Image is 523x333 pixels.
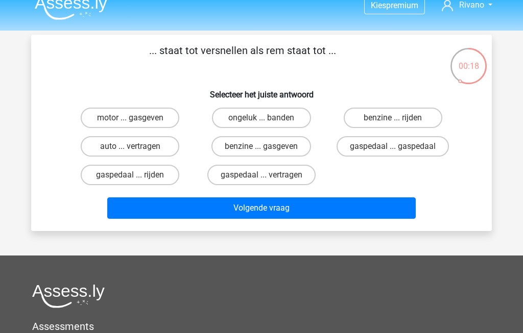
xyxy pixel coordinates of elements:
label: auto ... vertragen [81,136,179,157]
h6: Selecteer het juiste antwoord [47,82,476,99]
label: ongeluk ... banden [212,108,311,128]
p: ... staat tot versnellen als rem staat tot ... [47,43,437,73]
label: gaspedaal ... gaspedaal [337,136,449,157]
h5: Assessments [32,320,491,332]
label: gaspedaal ... vertragen [207,165,316,185]
button: Volgende vraag [107,197,416,219]
div: 00:18 [449,47,488,72]
label: benzine ... rijden [344,108,442,128]
label: benzine ... gasgeven [211,136,311,157]
img: Assessly logo [32,284,105,308]
label: motor ... gasgeven [81,108,179,128]
label: gaspedaal ... rijden [81,165,179,185]
span: Kies [371,1,386,10]
span: premium [386,1,418,10]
